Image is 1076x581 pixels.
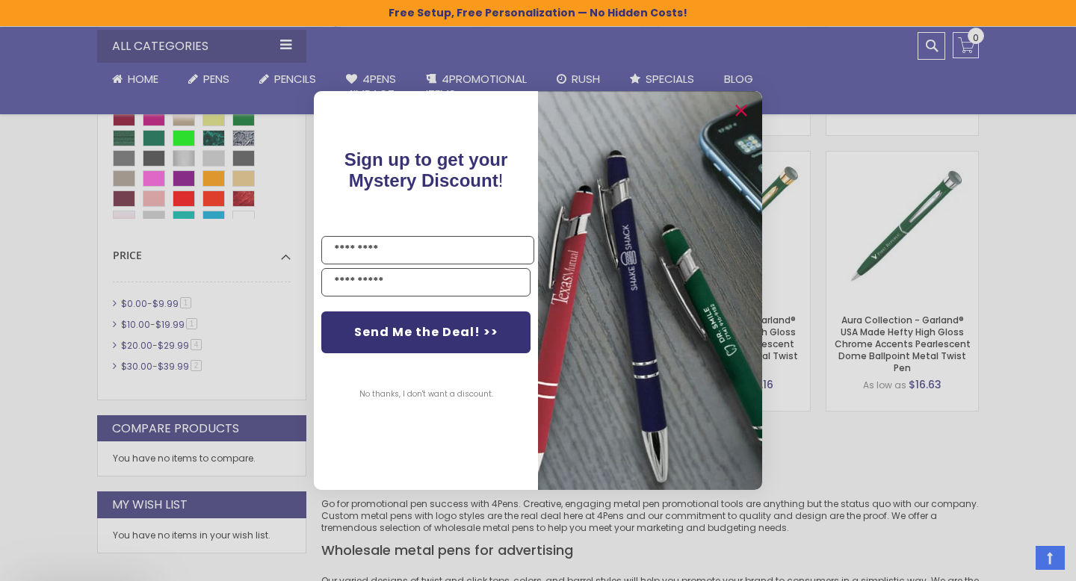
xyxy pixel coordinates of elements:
[729,99,753,122] button: Close dialog
[352,376,501,413] button: No thanks, I don't want a discount.
[344,149,508,190] span: Sign up to get your Mystery Discount
[321,311,531,353] button: Send Me the Deal! >>
[538,91,762,489] img: pop-up-image
[344,149,508,190] span: !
